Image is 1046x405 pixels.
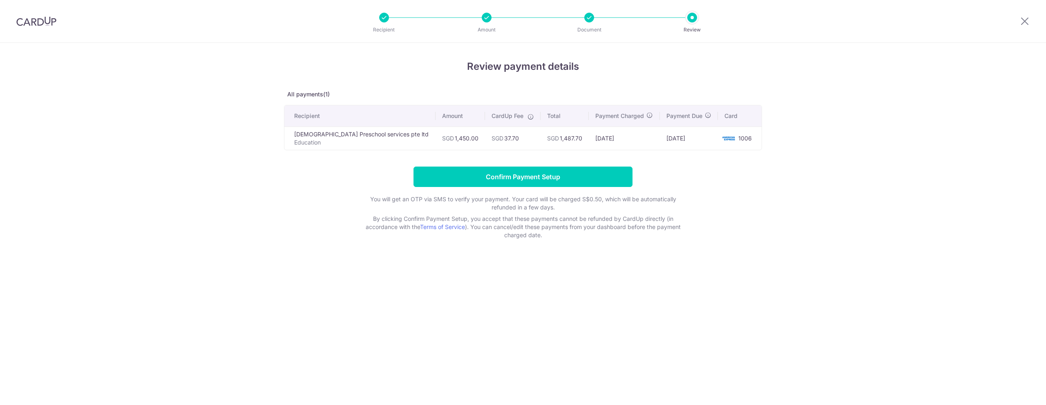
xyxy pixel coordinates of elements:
[492,135,503,142] span: SGD
[662,26,722,34] p: Review
[541,105,589,127] th: Total
[413,167,633,187] input: Confirm Payment Setup
[541,127,589,150] td: 1,487.70
[720,134,737,143] img: <span class="translation_missing" title="translation missing: en.account_steps.new_confirm_form.b...
[284,127,436,150] td: [DEMOGRAPHIC_DATA] Preschool services pte ltd
[993,381,1038,401] iframe: Opens a widget where you can find more information
[442,135,454,142] span: SGD
[436,105,485,127] th: Amount
[738,135,752,142] span: 1006
[718,105,762,127] th: Card
[284,90,762,98] p: All payments(1)
[666,112,702,120] span: Payment Due
[456,26,517,34] p: Amount
[284,59,762,74] h4: Review payment details
[16,16,56,26] img: CardUp
[559,26,619,34] p: Document
[485,127,541,150] td: 37.70
[595,112,644,120] span: Payment Charged
[492,112,523,120] span: CardUp Fee
[547,135,559,142] span: SGD
[360,195,686,211] p: You will get an OTP via SMS to verify your payment. Your card will be charged S$0.50, which will ...
[294,138,429,147] p: Education
[284,105,436,127] th: Recipient
[420,223,465,230] a: Terms of Service
[354,26,414,34] p: Recipient
[360,215,686,239] p: By clicking Confirm Payment Setup, you accept that these payments cannot be refunded by CardUp di...
[660,127,718,150] td: [DATE]
[589,127,659,150] td: [DATE]
[436,127,485,150] td: 1,450.00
